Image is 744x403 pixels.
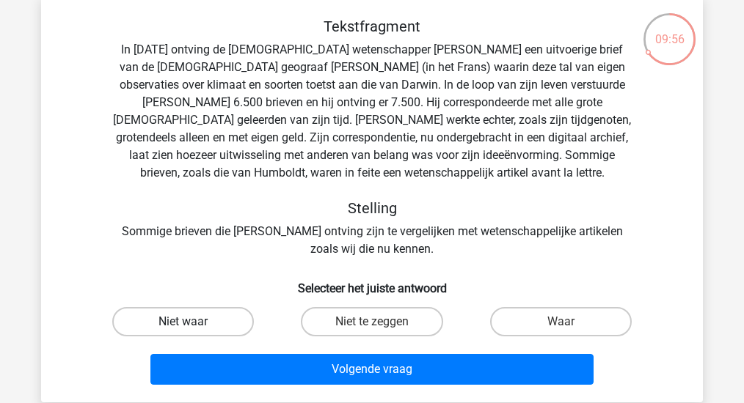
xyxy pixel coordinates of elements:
[301,307,442,336] label: Niet te zeggen
[112,18,632,35] h5: Tekstfragment
[490,307,632,336] label: Waar
[65,270,679,295] h6: Selecteer het juiste antwoord
[150,354,594,385] button: Volgende vraag
[65,18,679,258] div: In [DATE] ontving de [DEMOGRAPHIC_DATA] wetenschapper [PERSON_NAME] een uitvoerige brief van de [...
[112,199,632,217] h5: Stelling
[642,12,697,48] div: 09:56
[112,307,254,336] label: Niet waar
